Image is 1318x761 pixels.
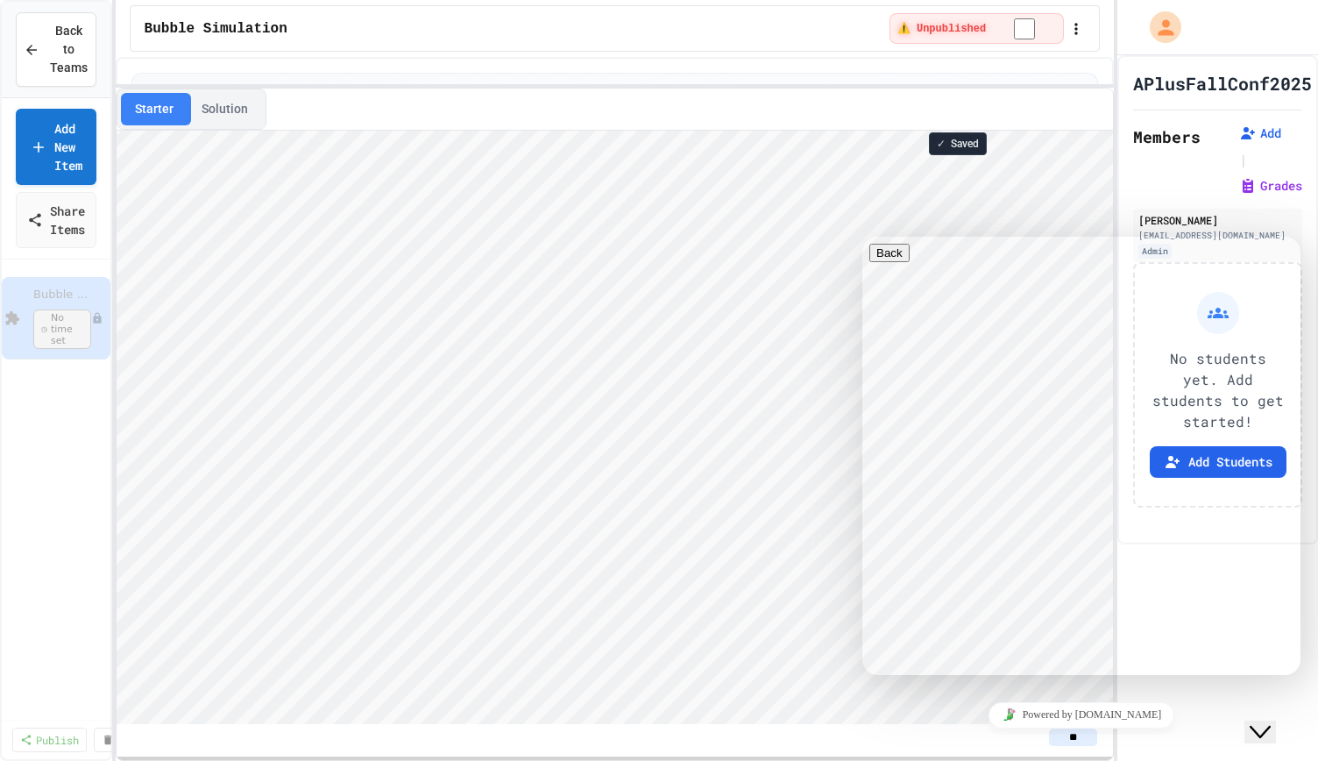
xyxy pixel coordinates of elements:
input: publish toggle [993,18,1056,39]
h2: Members [1133,124,1201,149]
span: ✓ [937,137,946,151]
h1: APlusFallConf2025 [1133,71,1312,96]
iframe: chat widget [862,237,1300,675]
span: Bubble Simulation [145,18,287,39]
span: Saved [951,137,979,151]
iframe: chat widget [1244,691,1300,743]
span: Back to Teams [50,22,88,77]
span: | [1239,149,1248,170]
button: Solution [188,93,262,125]
button: Starter [121,93,188,125]
iframe: chat widget [862,695,1300,735]
button: Grades [1239,177,1302,195]
div: ⚠️ Students cannot see this content! Click the toggle to publish it and make it visible to your c... [889,13,1064,44]
div: Unpublished [91,312,103,324]
div: [PERSON_NAME] [1138,212,1297,228]
span: ⚠️ Unpublished [897,22,986,36]
span: Bubble Simulation [33,288,91,302]
button: Back to Teams [16,12,96,87]
a: Delete [94,728,162,752]
div: [EMAIL_ADDRESS][DOMAIN_NAME] [1138,229,1297,242]
div: My Account [1131,7,1186,47]
a: Add New Item [16,109,96,185]
iframe: Snap! Programming Environment [117,131,1114,724]
a: Share Items [16,192,96,248]
span: No time set [33,309,91,350]
a: Publish [12,728,87,752]
button: Add [1239,124,1281,142]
